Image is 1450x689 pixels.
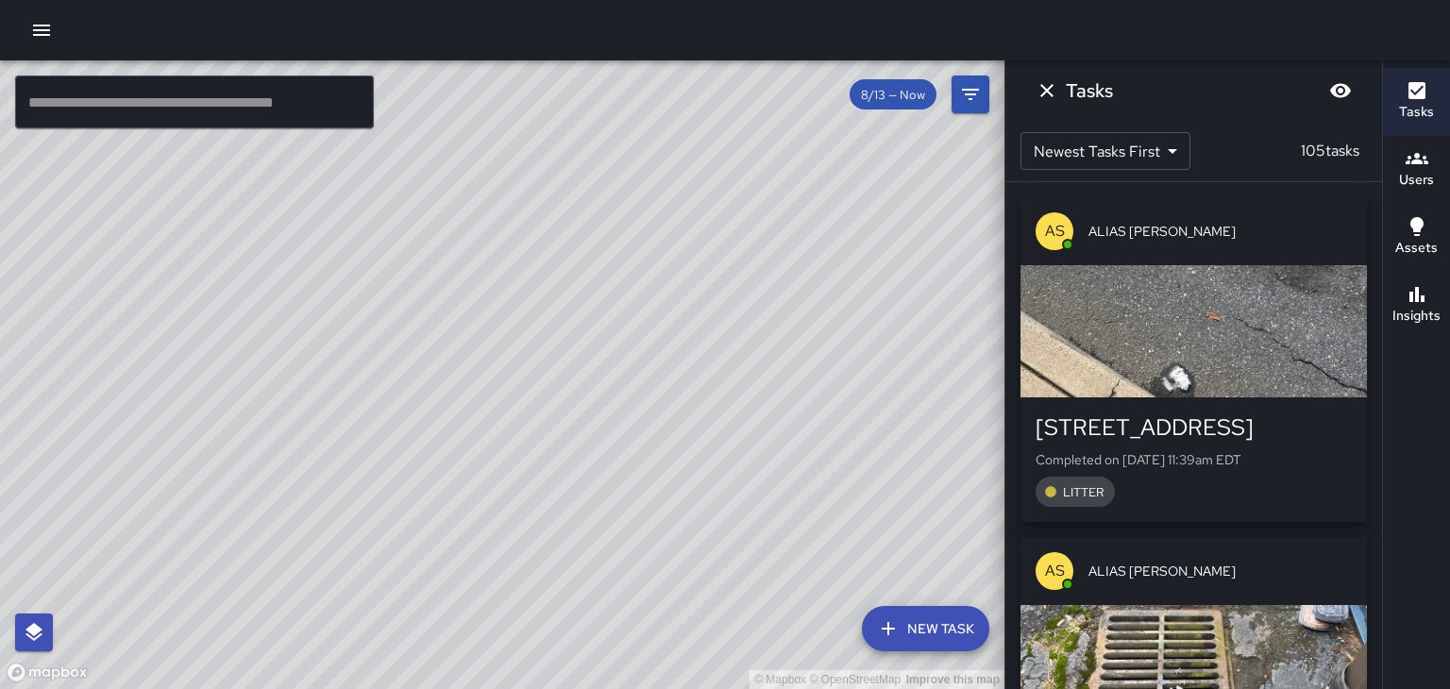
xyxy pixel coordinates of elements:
[1383,204,1450,272] button: Assets
[850,87,936,103] span: 8/13 — Now
[1020,197,1367,522] button: ASALIAS [PERSON_NAME][STREET_ADDRESS]Completed on [DATE] 11:39am EDTLITTER
[1045,220,1065,243] p: AS
[1088,222,1352,241] span: ALIAS [PERSON_NAME]
[1392,306,1441,327] h6: Insights
[1383,272,1450,340] button: Insights
[1088,562,1352,580] span: ALIAS [PERSON_NAME]
[952,76,989,113] button: Filters
[1045,560,1065,582] p: AS
[1322,72,1359,109] button: Blur
[1036,412,1352,443] div: [STREET_ADDRESS]
[1293,140,1367,162] p: 105 tasks
[1383,68,1450,136] button: Tasks
[1399,102,1434,123] h6: Tasks
[1383,136,1450,204] button: Users
[1399,170,1434,191] h6: Users
[1395,238,1438,259] h6: Assets
[1020,132,1190,170] div: Newest Tasks First
[1066,76,1113,106] h6: Tasks
[1028,72,1066,109] button: Dismiss
[862,606,989,651] button: New Task
[1036,450,1352,469] p: Completed on [DATE] 11:39am EDT
[1052,484,1115,500] span: LITTER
